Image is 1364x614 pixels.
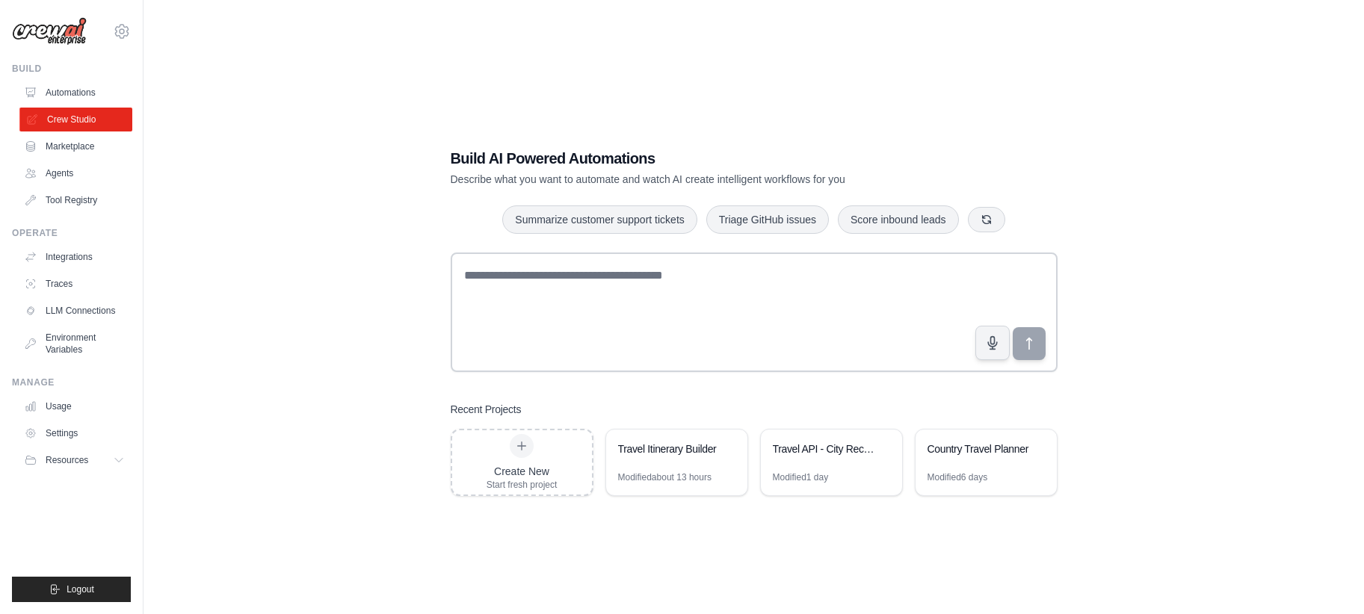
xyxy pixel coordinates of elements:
div: Modified 6 days [928,471,988,483]
p: Describe what you want to automate and watch AI create intelligent workflows for you [451,172,953,187]
button: Resources [18,448,131,472]
a: Integrations [18,245,131,269]
a: Usage [18,394,131,418]
div: Build [12,63,131,75]
button: Score inbound leads [838,205,959,234]
div: Create New [487,464,558,479]
div: Modified about 13 hours [618,471,712,483]
button: Logout [12,577,131,602]
h3: Recent Projects [451,402,522,417]
a: Traces [18,272,131,296]
a: Agents [18,161,131,185]
img: Logo [12,17,87,46]
div: Travel Itinerary Builder [618,441,720,456]
div: Modified 1 day [773,471,829,483]
a: Environment Variables [18,326,131,362]
div: Travel API - City Recommendations [773,441,875,456]
a: Crew Studio [19,108,132,131]
button: Triage GitHub issues [706,205,829,234]
span: Resources [46,454,88,466]
button: Click to speak your automation idea [975,326,1010,360]
span: Logout [67,583,94,595]
div: Start fresh project [487,479,558,491]
a: Automations [18,81,131,105]
div: Operate [12,227,131,239]
a: Marketplace [18,134,131,158]
a: Settings [18,421,131,445]
button: Summarize customer support tickets [502,205,697,234]
h1: Build AI Powered Automations [451,148,953,169]
iframe: Chat Widget [1289,542,1364,614]
div: Manage [12,376,131,388]
div: Country Travel Planner [928,441,1030,456]
button: Get new suggestions [968,207,1005,232]
a: Tool Registry [18,188,131,212]
a: LLM Connections [18,299,131,323]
